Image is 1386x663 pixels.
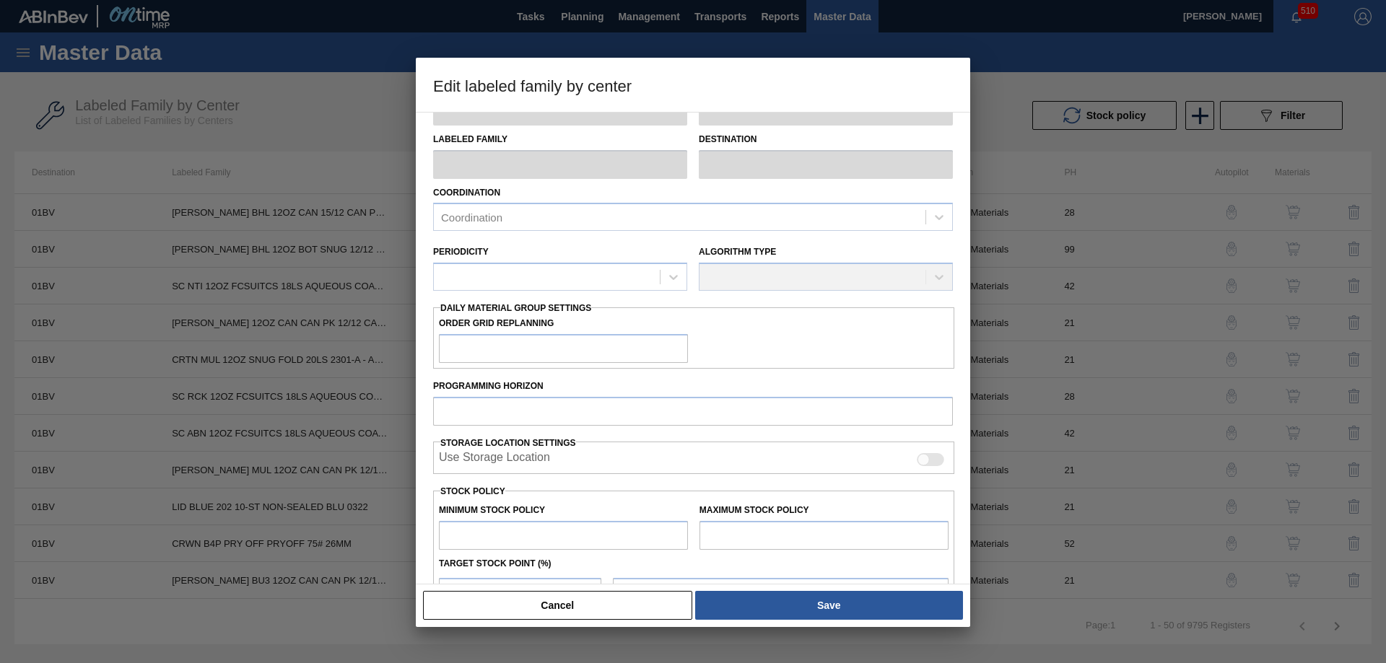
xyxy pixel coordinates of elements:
[433,188,500,198] label: Coordination
[440,486,505,496] label: Stock Policy
[699,505,809,515] label: Maximum Stock Policy
[699,247,776,257] label: Algorithm Type
[441,211,502,224] div: Coordination
[433,129,687,150] label: Labeled Family
[433,376,953,397] label: Programming Horizon
[423,591,692,620] button: Cancel
[440,438,576,448] span: Storage Location Settings
[439,558,552,568] label: Target Stock Point (%)
[699,129,953,150] label: Destination
[433,247,489,257] label: Periodicity
[439,451,550,468] label: When enabled, the system will display stocks from different storage locations.
[439,505,545,515] label: Minimum Stock Policy
[440,303,591,313] span: Daily Material Group Settings
[416,58,970,113] h3: Edit labeled family by center
[695,591,963,620] button: Save
[439,313,688,334] label: Order Grid Replanning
